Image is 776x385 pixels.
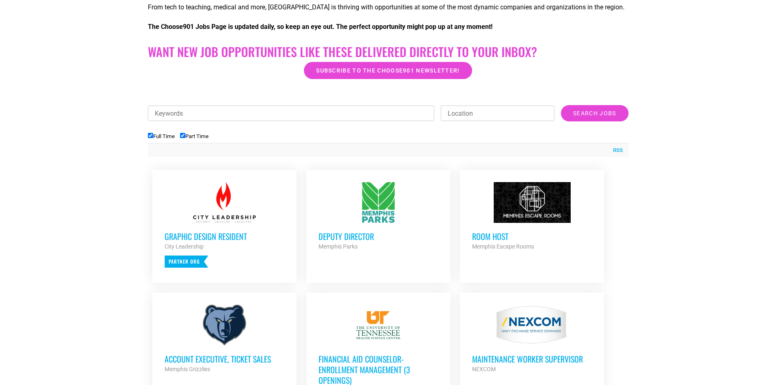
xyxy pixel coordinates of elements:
h3: Deputy Director [319,231,438,242]
label: Full Time [148,133,175,139]
a: RSS [609,146,623,154]
strong: Memphis Escape Rooms [472,243,534,250]
input: Full Time [148,133,153,138]
strong: City Leadership [165,243,204,250]
input: Keywords [148,106,435,121]
span: Subscribe to the Choose901 newsletter! [316,68,459,73]
h3: Graphic Design Resident [165,231,284,242]
input: Search Jobs [561,105,628,121]
h2: Want New Job Opportunities like these Delivered Directly to your Inbox? [148,44,629,59]
label: Part Time [180,133,209,139]
a: Room Host Memphis Escape Rooms [460,170,604,264]
p: From tech to teaching, medical and more, [GEOGRAPHIC_DATA] is thriving with opportunities at some... [148,2,629,12]
h3: MAINTENANCE WORKER SUPERVISOR [472,354,592,364]
input: Part Time [180,133,185,138]
strong: Memphis Grizzlies [165,366,210,372]
h3: Account Executive, Ticket Sales [165,354,284,364]
h3: Room Host [472,231,592,242]
a: Subscribe to the Choose901 newsletter! [304,62,472,79]
strong: Memphis Parks [319,243,358,250]
strong: NEXCOM [472,366,496,372]
input: Location [441,106,554,121]
strong: The Choose901 Jobs Page is updated daily, so keep an eye out. The perfect opportunity might pop u... [148,23,492,31]
a: Deputy Director Memphis Parks [306,170,451,264]
a: Graphic Design Resident City Leadership Partner Org [152,170,297,280]
p: Partner Org [165,255,208,268]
